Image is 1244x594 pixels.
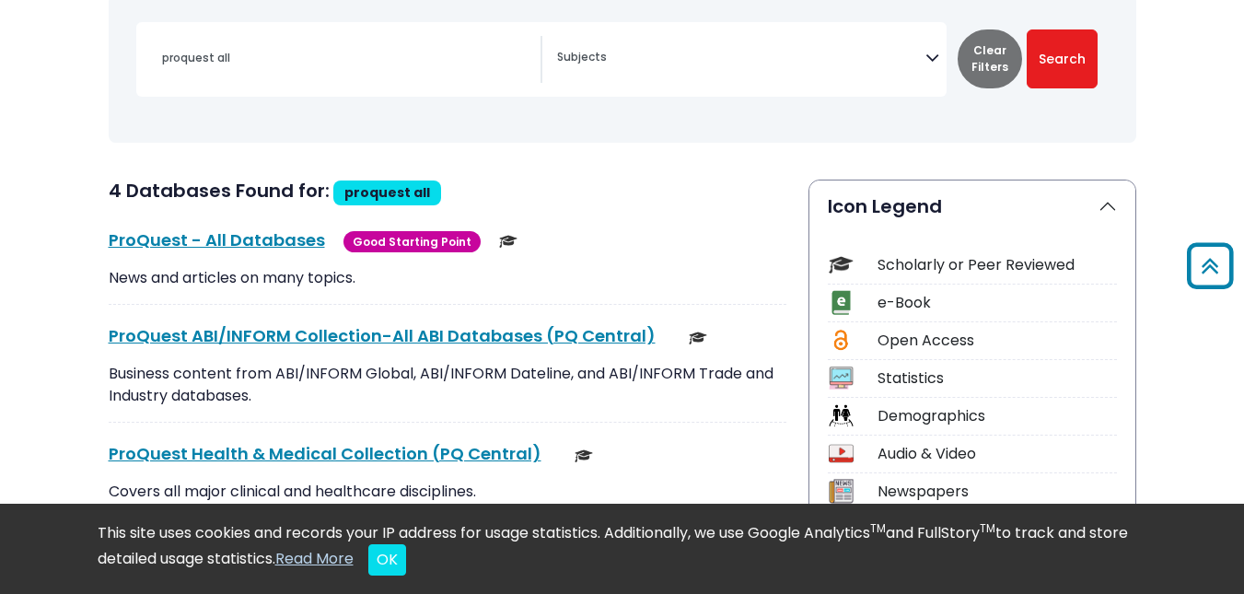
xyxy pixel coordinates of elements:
div: e-Book [878,292,1117,314]
a: ProQuest ABI/INFORM Collection-All ABI Databases (PQ Central) [109,324,656,347]
button: Clear Filters [958,29,1022,88]
img: Icon Demographics [829,403,854,428]
p: Covers all major clinical and healthcare disciplines. [109,481,786,503]
span: Good Starting Point [343,231,481,252]
img: Icon Newspapers [829,479,854,504]
div: Demographics [878,405,1117,427]
button: Close [368,544,406,576]
div: Audio & Video [878,443,1117,465]
img: Icon Statistics [829,366,854,390]
div: Open Access [878,330,1117,352]
div: Newspapers [878,481,1117,503]
a: Read More [275,548,354,569]
sup: TM [980,520,995,536]
span: 4 Databases Found for: [109,178,330,204]
textarea: Search [557,52,925,66]
div: This site uses cookies and records your IP address for usage statistics. Additionally, we use Goo... [98,522,1147,576]
div: Statistics [878,367,1117,390]
span: proquest all [344,183,430,202]
button: Icon Legend [809,181,1135,232]
img: Icon Open Access [830,328,853,353]
div: Scholarly or Peer Reviewed [878,254,1117,276]
img: Icon Audio & Video [829,441,854,466]
a: Back to Top [1180,250,1239,281]
img: Icon e-Book [829,290,854,315]
img: Scholarly or Peer Reviewed [499,232,517,250]
a: ProQuest - All Databases [109,228,325,251]
img: Scholarly or Peer Reviewed [575,447,593,465]
img: Icon Scholarly or Peer Reviewed [829,252,854,277]
sup: TM [870,520,886,536]
input: Search database by title or keyword [151,44,541,71]
a: ProQuest Health & Medical Collection (PQ Central) [109,442,541,465]
button: Submit for Search Results [1027,29,1098,88]
p: Business content from ABI/INFORM Global, ABI/INFORM Dateline, and ABI/INFORM Trade and Industry d... [109,363,786,407]
p: News and articles on many topics. [109,267,786,289]
img: Scholarly or Peer Reviewed [689,329,707,347]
